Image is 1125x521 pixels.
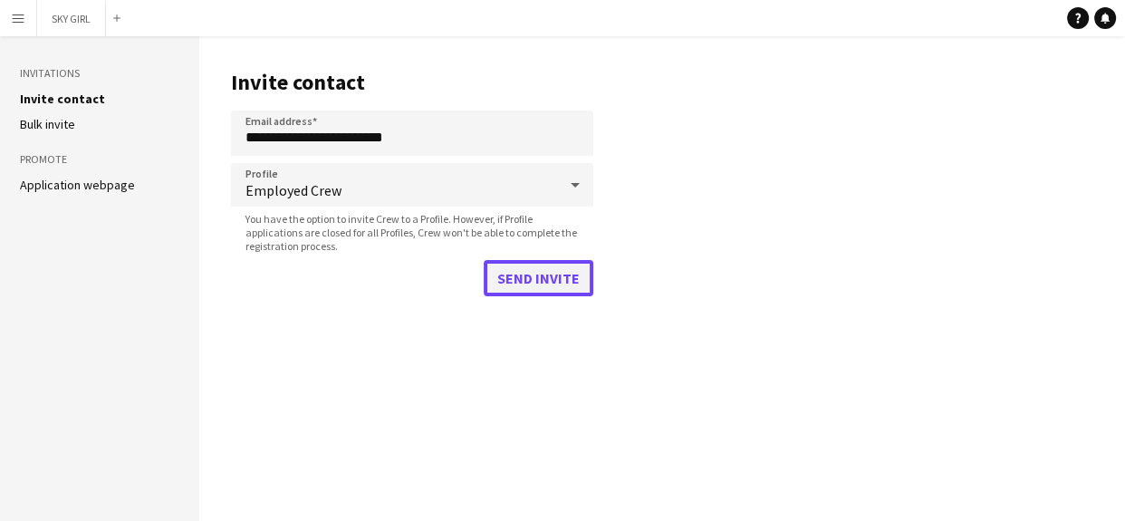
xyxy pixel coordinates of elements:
button: SKY GIRL [37,1,106,36]
h1: Invite contact [231,69,593,96]
a: Bulk invite [20,116,75,132]
a: Invite contact [20,91,105,107]
button: Send invite [484,260,593,296]
h3: Invitations [20,65,179,82]
h3: Promote [20,151,179,168]
a: Application webpage [20,177,135,193]
span: Employed Crew [245,181,557,199]
span: You have the option to invite Crew to a Profile. However, if Profile applications are closed for ... [231,212,593,253]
